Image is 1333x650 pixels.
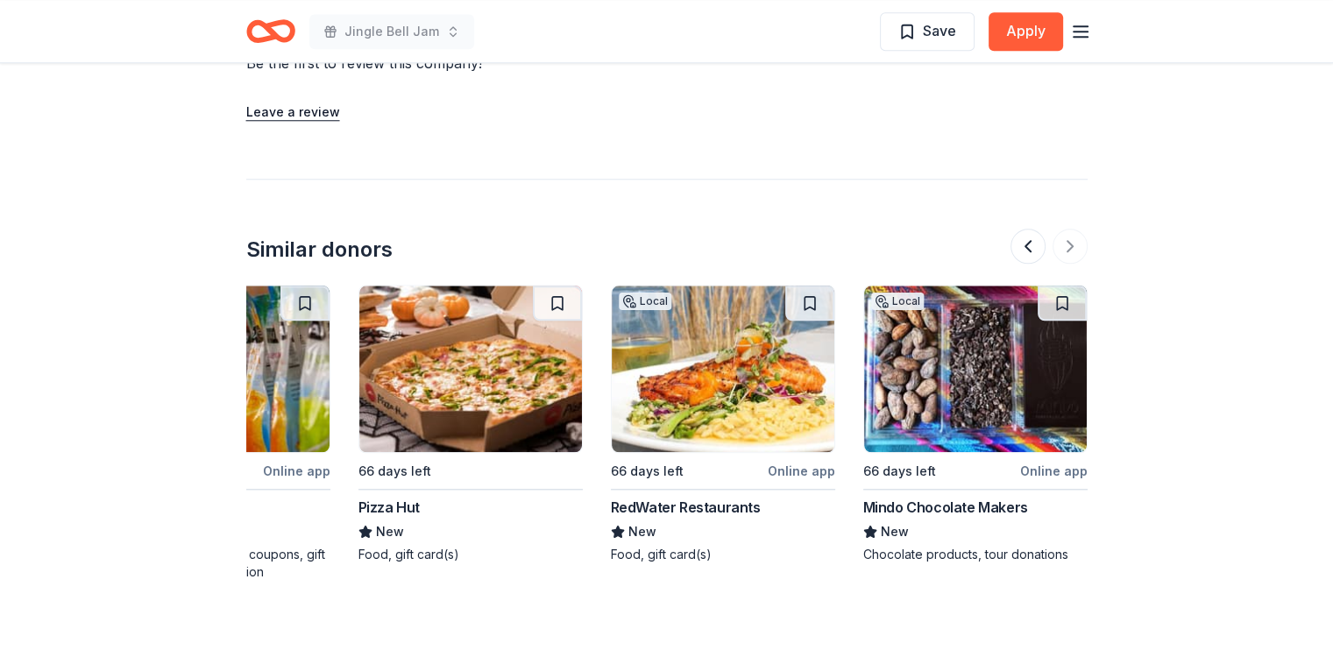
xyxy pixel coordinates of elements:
span: New [628,521,656,542]
div: Online app [263,460,330,482]
div: Local [619,293,671,310]
div: Food, gift card(s) [358,546,583,563]
img: Image for RedWater Restaurants [612,286,834,452]
a: Image for Mindo Chocolate MakersLocal66 days leftOnline appMindo Chocolate MakersNewChocolate pro... [863,285,1088,563]
button: Jingle Bell Jam [309,14,474,49]
span: New [376,521,404,542]
a: Image for RedWater RestaurantsLocal66 days leftOnline appRedWater RestaurantsNewFood, gift card(s) [611,285,835,563]
div: Online app [768,460,835,482]
button: Leave a review [246,102,340,123]
img: Image for Pizza Hut [359,286,582,452]
span: New [881,521,909,542]
span: Save [923,19,956,42]
div: Online app [1020,460,1088,482]
div: Similar donors [246,236,393,264]
button: Apply [989,12,1063,51]
div: RedWater Restaurants [611,497,761,518]
div: Local [871,293,924,310]
div: Be the first to review this company! [246,53,695,74]
a: Home [246,11,295,52]
img: Image for Mindo Chocolate Makers [864,286,1087,452]
div: Pizza Hut [358,497,420,518]
span: Jingle Bell Jam [344,21,439,42]
div: 66 days left [863,461,936,482]
div: Mindo Chocolate Makers [863,497,1028,518]
div: Food, gift card(s) [611,546,835,563]
button: Save [880,12,975,51]
div: Chocolate products, tour donations [863,546,1088,563]
div: 66 days left [611,461,684,482]
div: 66 days left [358,461,431,482]
a: Image for Pizza Hut66 days leftPizza HutNewFood, gift card(s) [358,285,583,563]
